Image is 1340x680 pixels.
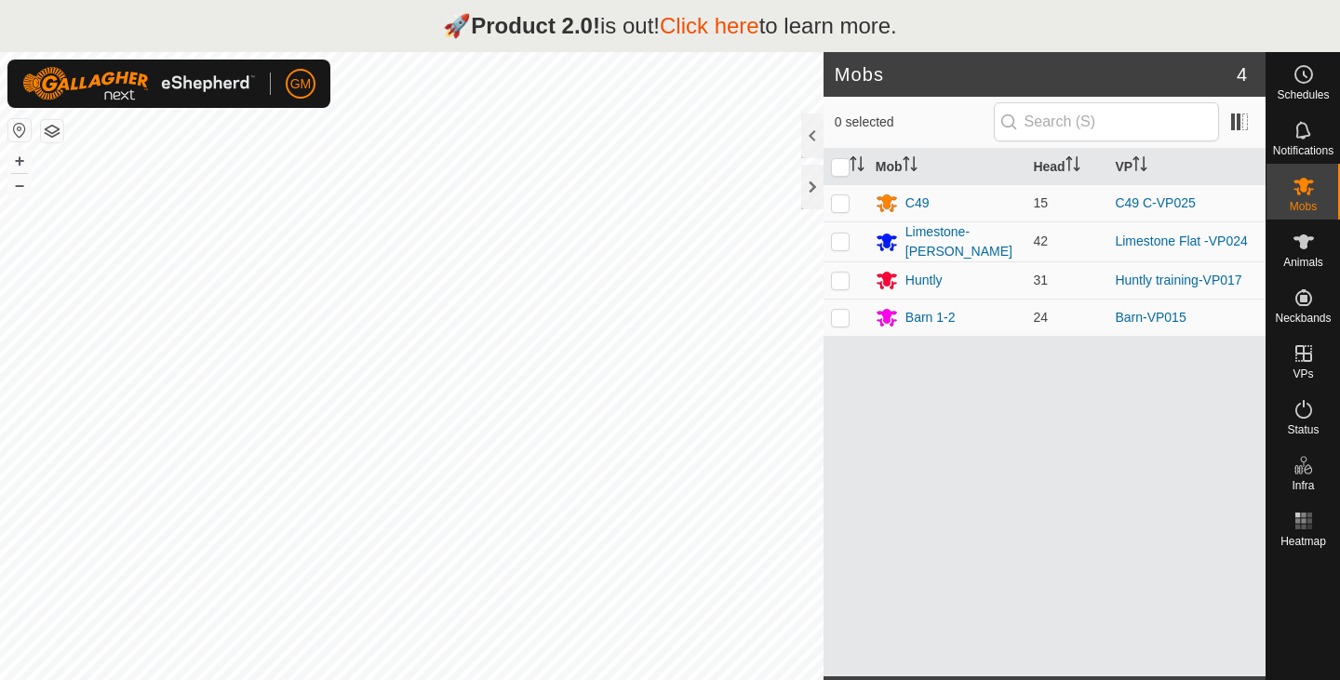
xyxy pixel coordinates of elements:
[835,63,1237,86] h2: Mobs
[1033,273,1048,287] span: 31
[868,149,1026,185] th: Mob
[1237,60,1247,88] span: 4
[1280,536,1326,547] span: Heatmap
[1033,233,1048,248] span: 42
[1107,149,1266,185] th: VP
[1115,233,1247,248] a: Limestone Flat -VP024
[41,120,63,142] button: Map Layers
[1287,424,1319,435] span: Status
[1065,159,1080,174] p-sorticon: Activate to sort
[8,174,31,196] button: –
[1025,149,1107,185] th: Head
[1292,480,1314,491] span: Infra
[905,308,956,327] div: Barn 1-2
[1033,195,1048,210] span: 15
[8,150,31,172] button: +
[1277,89,1329,100] span: Schedules
[850,159,864,174] p-sorticon: Activate to sort
[1283,257,1323,268] span: Animals
[8,119,31,141] button: Reset Map
[1115,195,1195,210] a: C49 C-VP025
[1273,145,1333,156] span: Notifications
[905,271,943,290] div: Huntly
[471,13,600,38] strong: Product 2.0!
[290,74,312,94] span: GM
[443,9,897,43] p: 🚀 is out! to learn more.
[1293,368,1313,380] span: VPs
[905,222,1019,261] div: Limestone-[PERSON_NAME]
[994,102,1219,141] input: Search (S)
[660,13,759,38] a: Click here
[905,193,930,213] div: C49
[1290,201,1317,212] span: Mobs
[1275,313,1331,324] span: Neckbands
[1115,310,1186,325] a: Barn-VP015
[835,113,994,132] span: 0 selected
[1033,310,1048,325] span: 24
[22,67,255,100] img: Gallagher Logo
[903,159,918,174] p-sorticon: Activate to sort
[1132,159,1147,174] p-sorticon: Activate to sort
[1115,273,1241,287] a: Huntly training-VP017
